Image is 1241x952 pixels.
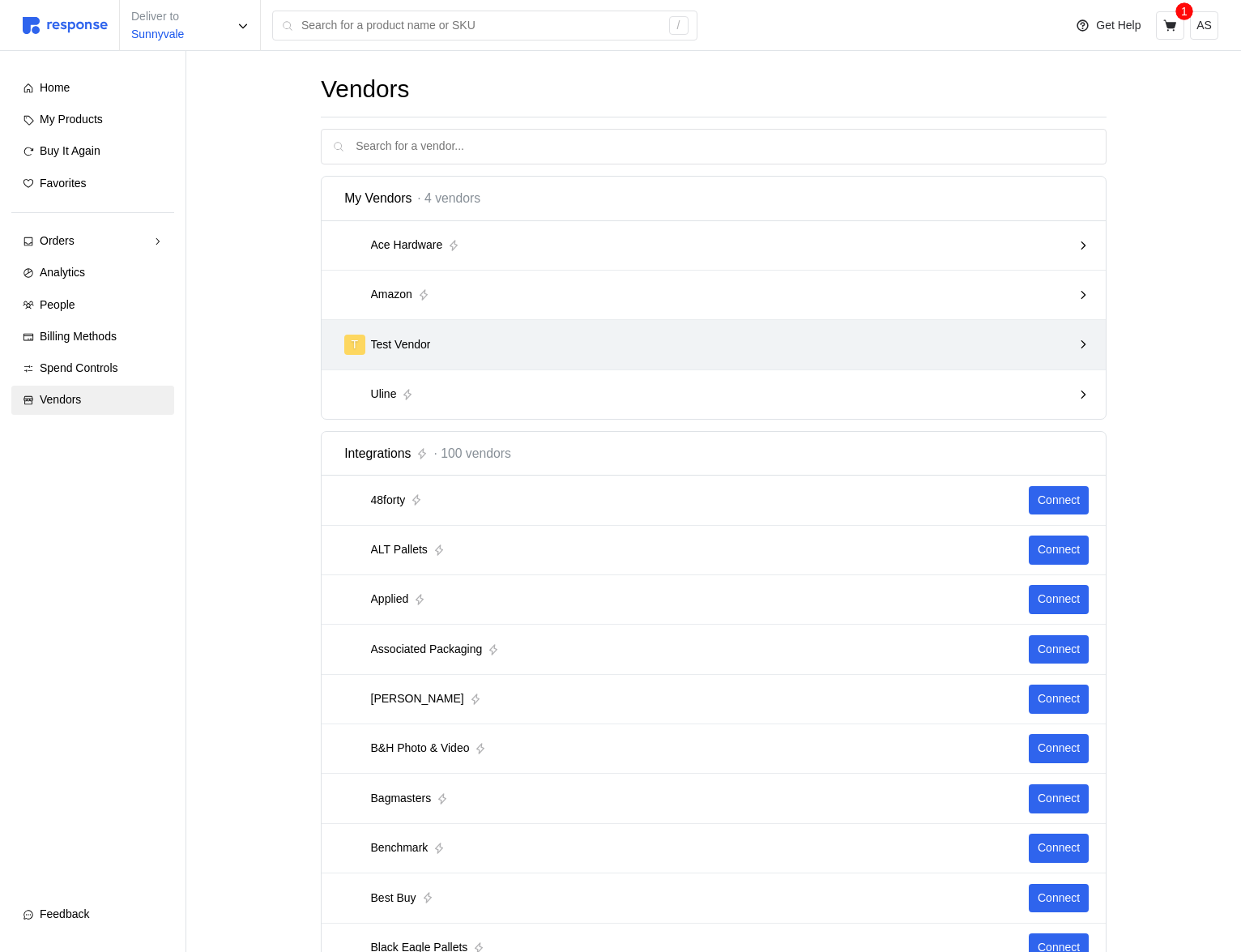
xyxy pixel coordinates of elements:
p: Best Buy [371,890,416,907]
p: ALT Pallets [371,541,428,559]
p: Connect [1038,591,1080,608]
p: B&H Photo & Video [371,740,470,758]
button: Get Help [1066,11,1150,41]
p: Connect [1038,541,1080,559]
p: AS [1196,17,1212,35]
span: · 4 vendors [417,188,480,208]
h1: Vendors [321,74,1107,105]
p: Ace Hardware [371,237,443,254]
p: 1 [1181,2,1188,20]
a: Home [11,74,174,103]
span: Buy It Again [40,144,100,157]
p: Sunnyvale [131,26,184,44]
p: Deliver to [131,8,184,26]
p: Benchmark [371,839,429,857]
button: Feedback [11,900,174,929]
button: Connect [1029,884,1088,913]
span: Vendors [40,393,81,406]
p: Connect [1038,839,1080,857]
span: My Products [40,113,103,126]
div: Orders [40,233,146,250]
p: Connect [1038,690,1080,708]
input: Search for a vendor... [356,130,1094,164]
img: svg%3e [23,17,108,34]
p: Connect [1038,890,1080,907]
span: People [40,298,75,311]
p: Bagmasters [371,790,432,808]
span: · 100 vendors [433,443,510,463]
a: Spend Controls [11,354,174,383]
span: Favorites [40,177,87,190]
p: Get Help [1096,17,1141,35]
p: Connect [1038,740,1080,758]
a: My Products [11,105,174,134]
p: 48forty [371,492,406,510]
a: Analytics [11,258,174,288]
button: Connect [1029,784,1088,813]
p: T [352,336,359,354]
p: Connect [1038,641,1080,659]
a: Billing Methods [11,322,174,352]
p: Connect [1038,492,1080,510]
a: Buy It Again [11,137,174,166]
button: Connect [1029,585,1088,614]
p: [PERSON_NAME] [371,690,464,708]
p: Connect [1038,790,1080,808]
p: Applied [371,591,409,608]
div: / [669,16,689,36]
span: Feedback [40,907,89,920]
span: Billing Methods [40,330,117,343]
a: Orders [11,227,174,256]
button: Connect [1029,734,1088,763]
span: Home [40,81,70,94]
button: Connect [1029,486,1088,515]
button: Connect [1029,536,1088,565]
button: Connect [1029,834,1088,863]
a: Vendors [11,386,174,415]
a: People [11,291,174,320]
span: Analytics [40,266,85,279]
span: My Vendors [344,188,412,208]
input: Search for a product name or SKU [301,11,660,41]
button: Connect [1029,635,1088,664]
button: Connect [1029,685,1088,714]
p: Associated Packaging [371,641,483,659]
p: Amazon [371,286,412,304]
span: Spend Controls [40,361,118,374]
span: Integrations [344,443,411,463]
a: Favorites [11,169,174,199]
p: Uline [371,386,397,403]
button: AS [1190,11,1218,40]
p: Test Vendor [371,336,431,354]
